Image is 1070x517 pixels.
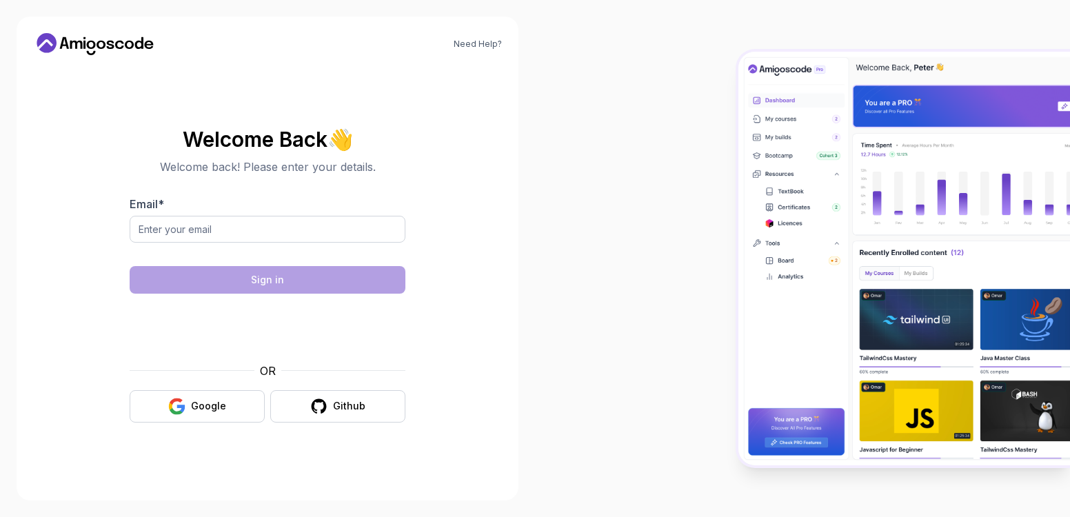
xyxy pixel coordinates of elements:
[260,363,276,379] p: OR
[454,39,502,50] a: Need Help?
[33,33,157,55] a: Home link
[191,399,226,413] div: Google
[325,124,356,154] span: 👋
[251,273,284,287] div: Sign in
[130,390,265,423] button: Google
[130,159,405,175] p: Welcome back! Please enter your details.
[130,266,405,294] button: Sign in
[130,197,164,211] label: Email *
[130,128,405,150] h2: Welcome Back
[270,390,405,423] button: Github
[333,399,365,413] div: Github
[163,302,372,354] iframe: Widget containing checkbox for hCaptcha security challenge
[130,216,405,243] input: Enter your email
